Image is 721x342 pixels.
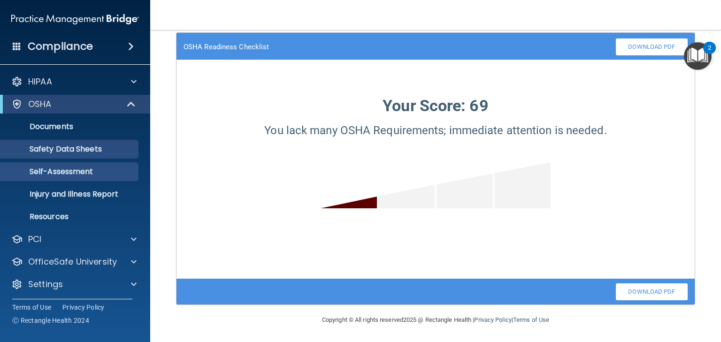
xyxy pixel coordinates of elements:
p: Safety Data Sheets [6,144,134,154]
p: Self-Assessment [6,167,134,176]
p: Injury and Illness Report [6,190,134,199]
div: Copyright © All rights reserved 2025 @ Rectangle Health | | [264,305,607,335]
p: You lack many OSHA Requirements; immediate attention is needed. [184,120,688,141]
a: Privacy Policy [62,303,105,312]
a: Privacy Policy [474,316,511,323]
a: OfficeSafe University [11,256,137,267]
span: Ⓒ Rectangle Health 2024 [12,316,89,325]
p: Documents [6,122,134,131]
a: Download PDF [616,283,688,300]
p: Settings [28,279,63,290]
a: Settings [11,279,137,290]
a: PCI [11,234,137,245]
h4: OSHA Readiness Checklist [184,43,269,51]
a: Download PDF [616,38,688,55]
p: PCI [28,234,41,245]
div: 2 [708,48,711,60]
p: OfficeSafe University [28,256,117,267]
p: HIPAA [28,76,52,87]
p: OSHA [28,99,52,110]
a: Terms of Use [513,316,549,323]
p: Resources [6,212,134,221]
a: HIPAA [11,76,137,87]
h4: Compliance [28,40,93,53]
h3: Your Score: 69 [184,97,688,114]
button: Open Resource Center, 2 new notifications [684,42,712,70]
a: OSHA [11,99,136,110]
a: Terms of Use [12,303,51,312]
img: PMB logo [11,10,139,29]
